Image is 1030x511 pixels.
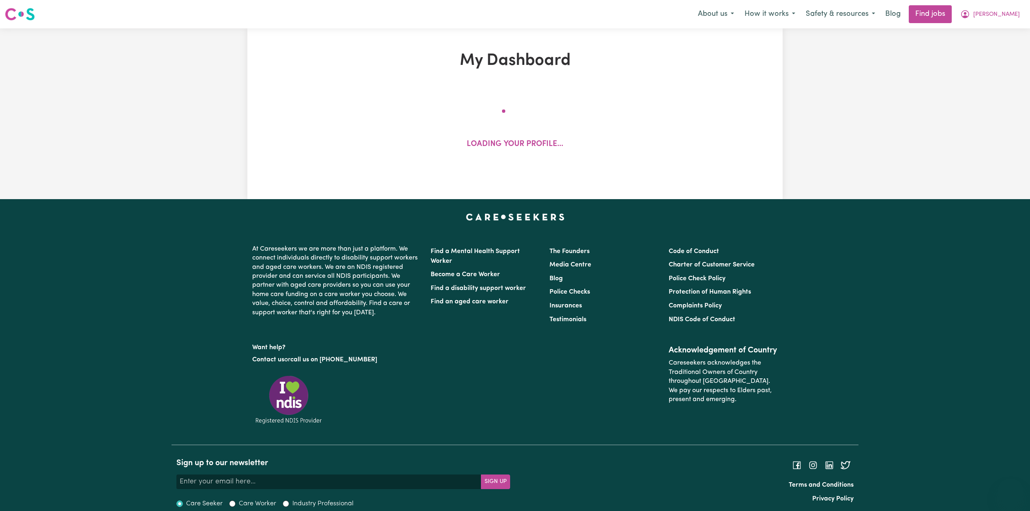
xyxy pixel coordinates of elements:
a: Code of Conduct [669,248,719,255]
span: [PERSON_NAME] [973,10,1020,19]
a: Media Centre [549,262,591,268]
a: Blog [549,275,563,282]
p: or [252,352,421,367]
a: call us on [PHONE_NUMBER] [290,356,377,363]
img: Careseekers logo [5,7,35,21]
a: Find jobs [909,5,952,23]
a: Insurances [549,303,582,309]
button: How it works [739,6,800,23]
a: Blog [880,5,906,23]
a: Follow Careseekers on Facebook [792,462,802,468]
label: Industry Professional [292,499,354,509]
h1: My Dashboard [341,51,689,71]
a: Terms and Conditions [789,482,854,488]
p: Want help? [252,340,421,352]
a: Police Checks [549,289,590,295]
a: Police Check Policy [669,275,725,282]
button: Subscribe [481,474,510,489]
a: Find an aged care worker [431,298,509,305]
a: The Founders [549,248,590,255]
a: Become a Care Worker [431,271,500,278]
a: Follow Careseekers on LinkedIn [824,462,834,468]
a: Contact us [252,356,284,363]
a: Find a Mental Health Support Worker [431,248,520,264]
a: Testimonials [549,316,586,323]
a: NDIS Code of Conduct [669,316,735,323]
p: At Careseekers we are more than just a platform. We connect individuals directly to disability su... [252,241,421,320]
a: Follow Careseekers on Instagram [808,462,818,468]
label: Care Worker [239,499,276,509]
button: About us [693,6,739,23]
p: Careseekers acknowledges the Traditional Owners of Country throughout [GEOGRAPHIC_DATA]. We pay o... [669,355,778,407]
h2: Sign up to our newsletter [176,458,510,468]
a: Find a disability support worker [431,285,526,292]
button: Safety & resources [800,6,880,23]
a: Charter of Customer Service [669,262,755,268]
a: Protection of Human Rights [669,289,751,295]
h2: Acknowledgement of Country [669,346,778,355]
a: Careseekers home page [466,214,564,220]
button: My Account [955,6,1025,23]
a: Careseekers logo [5,5,35,24]
label: Care Seeker [186,499,223,509]
a: Follow Careseekers on Twitter [841,462,850,468]
a: Complaints Policy [669,303,722,309]
a: Privacy Policy [812,496,854,502]
iframe: Button to launch messaging window [998,479,1024,505]
img: Registered NDIS provider [252,374,325,425]
input: Enter your email here... [176,474,481,489]
p: Loading your profile... [467,139,563,150]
